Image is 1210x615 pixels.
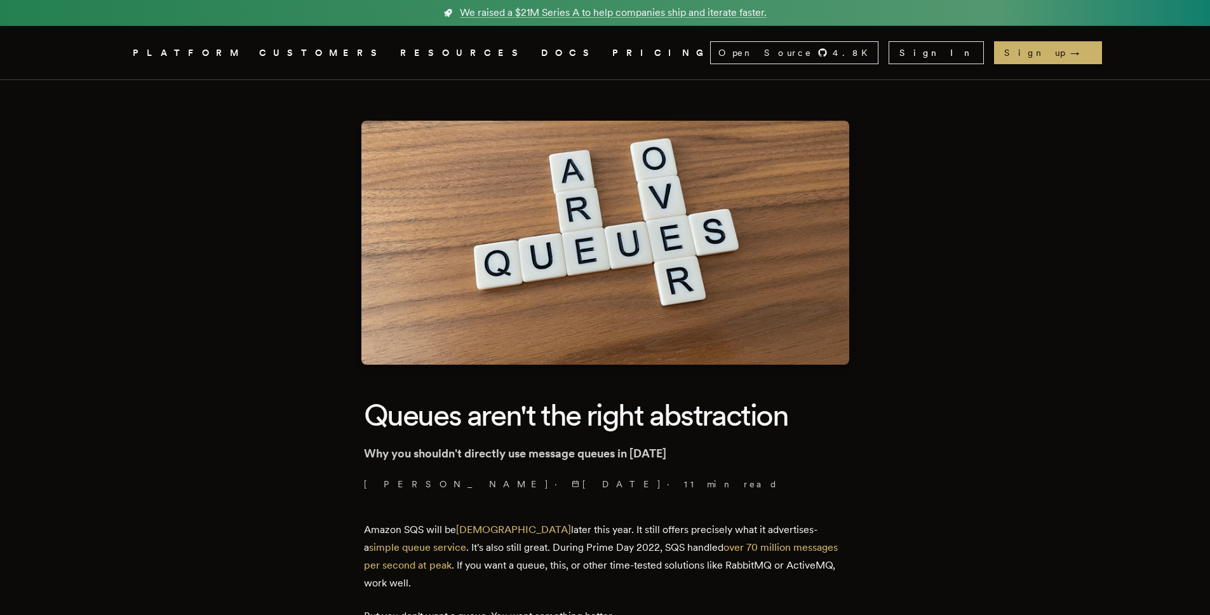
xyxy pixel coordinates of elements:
[456,524,571,536] a: [DEMOGRAPHIC_DATA]
[361,121,849,365] img: Featured image for Queues aren't the right abstraction blog post
[369,541,466,553] a: simple queue service
[364,478,847,490] p: · ·
[364,395,847,435] h1: Queues aren't the right abstraction
[400,45,526,61] button: RESOURCES
[994,41,1102,64] a: Sign up
[364,445,847,463] p: Why you shouldn't directly use message queues in [DATE]
[684,478,778,490] span: 11 min read
[364,521,847,592] p: Amazon SQS will be later this year. It still offers precisely what it advertises-a . It's also st...
[364,478,549,490] a: [PERSON_NAME]
[833,46,875,59] span: 4.8 K
[718,46,812,59] span: Open Source
[133,45,244,61] button: PLATFORM
[889,41,984,64] a: Sign In
[460,5,767,20] span: We raised a $21M Series A to help companies ship and iterate faster.
[259,45,385,61] a: CUSTOMERS
[572,478,662,490] span: [DATE]
[541,45,597,61] a: DOCS
[612,45,710,61] a: PRICING
[1070,46,1092,59] span: →
[97,26,1113,79] nav: Global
